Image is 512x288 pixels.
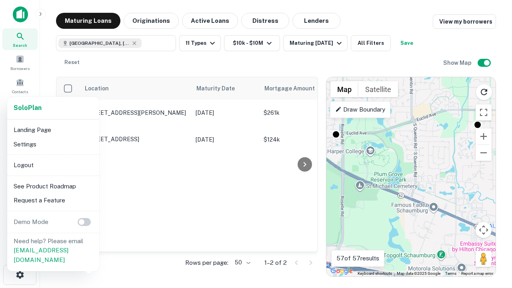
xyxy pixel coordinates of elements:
li: Request a Feature [10,193,96,208]
p: Demo Mode [10,217,52,227]
a: [EMAIL_ADDRESS][DOMAIN_NAME] [14,247,68,263]
iframe: Chat Widget [472,224,512,262]
li: Logout [10,158,96,172]
li: Landing Page [10,123,96,137]
a: SoloPlan [14,103,42,113]
li: See Product Roadmap [10,179,96,194]
strong: Solo Plan [14,104,42,112]
li: Settings [10,137,96,152]
p: Need help? Please email [14,236,93,265]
